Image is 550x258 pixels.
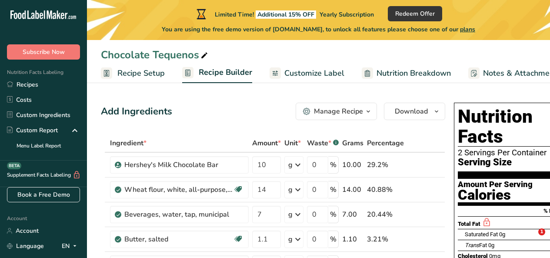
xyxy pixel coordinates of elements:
span: Recipe Builder [199,67,252,78]
span: Ingredient [110,138,147,148]
span: Fat [465,242,487,248]
div: 10.00 [342,160,363,170]
a: Book a Free Demo [7,187,80,202]
div: Wheat flour, white, all-purpose, self-rising, enriched [124,184,233,195]
span: Download [395,106,428,117]
div: 20.44% [367,209,404,220]
button: Redeem Offer [388,6,442,21]
span: You are using the free demo version of [DOMAIN_NAME], to unlock all features please choose one of... [162,25,475,34]
span: Unit [284,138,301,148]
span: Yearly Subscription [320,10,374,19]
a: Nutrition Breakdown [362,64,451,83]
div: Limited Time! [195,9,374,19]
span: Recipe Setup [117,67,165,79]
div: EN [62,241,80,251]
div: g [288,234,293,245]
div: g [288,209,293,220]
div: Chocolate Tequenos [101,47,210,63]
span: 1 [538,228,545,235]
div: g [288,184,293,195]
div: Butter, salted [124,234,233,245]
button: Subscribe Now [7,44,80,60]
div: 7.00 [342,209,363,220]
span: Redeem Offer [395,9,435,18]
div: Custom Report [7,126,58,135]
div: Manage Recipe [314,106,363,117]
div: 29.2% [367,160,404,170]
div: Amount Per Serving [458,181,533,189]
div: 3.21% [367,234,404,245]
div: Beverages, water, tap, municipal [124,209,233,220]
span: Nutrition Breakdown [377,67,451,79]
span: Subscribe Now [23,47,65,57]
span: 0g [488,242,494,248]
span: Saturated Fat [465,231,498,238]
span: Serving Size [458,157,512,168]
div: Add Ingredients [101,104,172,119]
a: Language [7,238,44,254]
i: Trans [465,242,479,248]
span: Amount [252,138,281,148]
span: plans [460,25,475,34]
div: Calories [458,189,533,201]
a: Customize Label [270,64,344,83]
iframe: Intercom live chat [520,228,541,249]
a: Recipe Setup [101,64,165,83]
div: Waste [307,138,339,148]
div: 14.00 [342,184,363,195]
span: Additional 15% OFF [256,10,316,19]
span: Grams [342,138,363,148]
span: 0g [499,231,505,238]
span: Total Fat [458,221,480,227]
div: g [288,160,293,170]
button: Download [384,103,445,120]
span: Customize Label [284,67,344,79]
span: Percentage [367,138,404,148]
div: BETA [7,162,21,169]
div: 40.88% [367,184,404,195]
button: Manage Recipe [296,103,377,120]
div: 1.10 [342,234,363,245]
a: Recipe Builder [182,63,252,84]
div: Hershey's Milk Chocolate Bar [124,160,233,170]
